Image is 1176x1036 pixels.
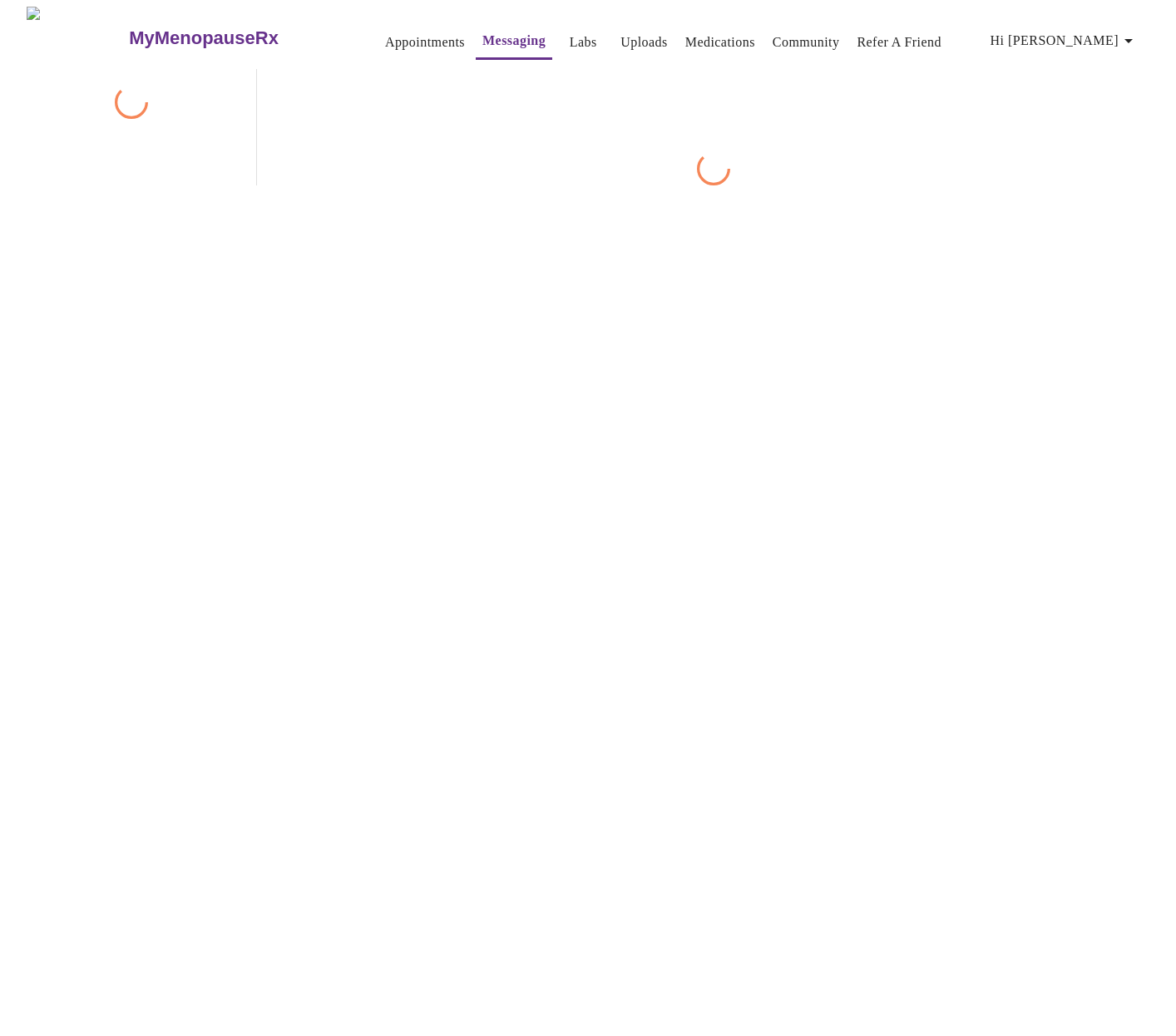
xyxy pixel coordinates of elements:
a: Uploads [620,31,668,54]
a: Labs [570,31,597,54]
a: Community [773,31,840,54]
button: Medications [679,26,762,59]
button: Hi [PERSON_NAME] [984,24,1145,57]
span: Hi [PERSON_NAME] [991,29,1139,52]
button: Uploads [614,26,674,59]
button: Appointments [378,26,472,59]
h3: MyMenopauseRx [129,27,279,49]
a: MyMenopauseRx [127,9,345,67]
button: Messaging [476,24,552,60]
button: Refer a Friend [850,26,948,59]
a: Messaging [482,29,546,52]
a: Appointments [385,31,465,54]
img: MyMenopauseRx Logo [27,7,127,69]
button: Labs [556,26,610,59]
a: Refer a Friend [857,31,941,54]
button: Community [766,26,847,59]
a: Medications [685,31,755,54]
